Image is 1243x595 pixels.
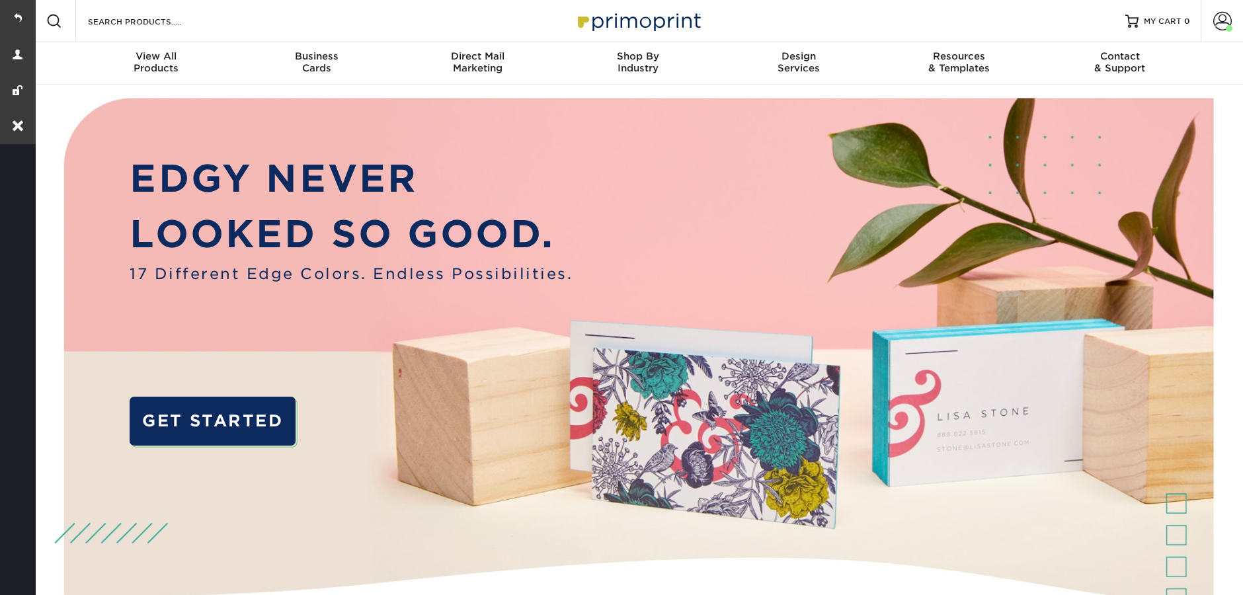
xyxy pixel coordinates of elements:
[879,50,1039,74] div: & Templates
[130,262,573,285] span: 17 Different Edge Colors. Endless Possibilities.
[76,50,237,62] span: View All
[130,397,295,446] a: GET STARTED
[76,50,237,74] div: Products
[718,50,879,74] div: Services
[76,42,237,85] a: View AllProducts
[87,13,216,29] input: SEARCH PRODUCTS.....
[1184,17,1190,26] span: 0
[558,50,719,74] div: Industry
[879,42,1039,85] a: Resources& Templates
[1039,50,1200,62] span: Contact
[237,50,397,62] span: Business
[397,42,558,85] a: Direct MailMarketing
[718,50,879,62] span: Design
[130,151,573,207] p: EDGY NEVER
[558,50,719,62] span: Shop By
[1144,16,1182,27] span: MY CART
[237,50,397,74] div: Cards
[879,50,1039,62] span: Resources
[130,206,573,262] p: LOOKED SO GOOD.
[237,42,397,85] a: BusinessCards
[558,42,719,85] a: Shop ByIndustry
[397,50,558,62] span: Direct Mail
[718,42,879,85] a: DesignServices
[397,50,558,74] div: Marketing
[572,7,704,35] img: Primoprint
[1039,50,1200,74] div: & Support
[1039,42,1200,85] a: Contact& Support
